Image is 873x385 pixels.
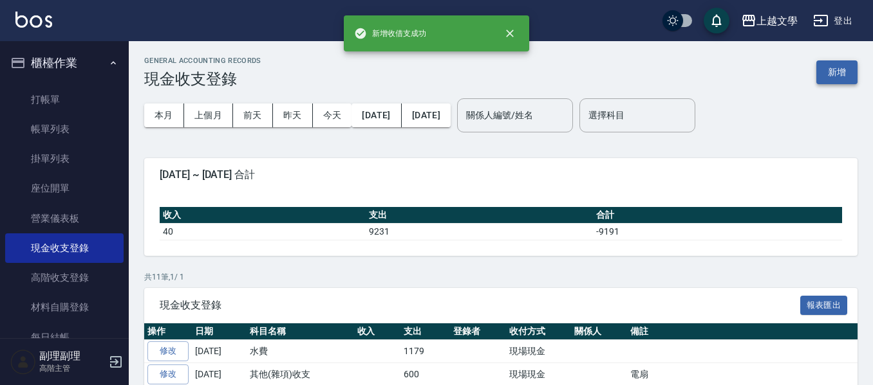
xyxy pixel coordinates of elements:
a: 掛單列表 [5,144,124,174]
th: 科目名稱 [247,323,354,340]
a: 座位開單 [5,174,124,203]
td: 1179 [400,340,450,363]
span: [DATE] ~ [DATE] 合計 [160,168,842,181]
button: close [496,19,524,48]
th: 收入 [160,207,366,224]
button: 上越文學 [736,8,803,34]
h5: 副理副理 [39,350,105,363]
th: 登錄者 [450,323,506,340]
a: 高階收支登錄 [5,263,124,292]
button: 前天 [233,103,273,127]
th: 收入 [354,323,401,340]
td: [DATE] [192,340,247,363]
button: 新增 [816,60,858,84]
td: -9191 [593,223,842,240]
a: 報表匯出 [800,298,848,310]
a: 修改 [147,341,189,361]
th: 合計 [593,207,842,224]
img: Person [10,349,36,375]
button: 上個月 [184,103,233,127]
button: [DATE] [402,103,451,127]
a: 每日結帳 [5,323,124,352]
button: 本月 [144,103,184,127]
td: 40 [160,223,366,240]
td: 水費 [247,340,354,363]
button: 今天 [313,103,352,127]
button: save [704,8,729,33]
a: 材料自購登錄 [5,292,124,322]
th: 操作 [144,323,192,340]
div: 上越文學 [756,13,798,29]
button: 昨天 [273,103,313,127]
a: 營業儀表板 [5,204,124,233]
a: 修改 [147,364,189,384]
a: 新增 [816,66,858,78]
button: 報表匯出 [800,296,848,316]
span: 現金收支登錄 [160,299,800,312]
th: 支出 [400,323,450,340]
th: 支出 [366,207,593,224]
td: 現場現金 [506,340,571,363]
span: 新增收借支成功 [354,27,426,40]
h2: GENERAL ACCOUNTING RECORDS [144,57,261,65]
p: 共 11 筆, 1 / 1 [144,271,858,283]
p: 高階主管 [39,363,105,374]
button: [DATE] [352,103,401,127]
a: 打帳單 [5,85,124,114]
button: 登出 [808,9,858,33]
th: 日期 [192,323,247,340]
th: 收付方式 [506,323,571,340]
a: 現金收支登錄 [5,233,124,263]
h3: 現金收支登錄 [144,70,261,88]
img: Logo [15,12,52,28]
button: 櫃檯作業 [5,46,124,80]
td: 9231 [366,223,593,240]
th: 關係人 [571,323,627,340]
a: 帳單列表 [5,114,124,144]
